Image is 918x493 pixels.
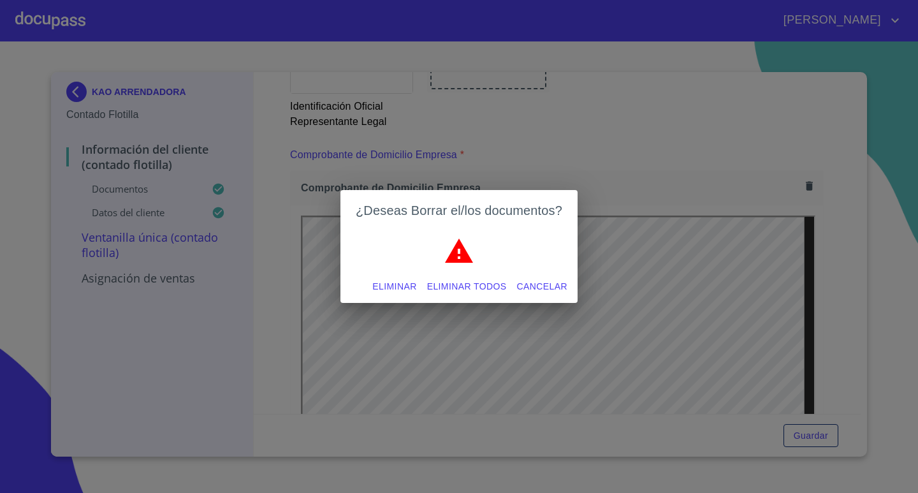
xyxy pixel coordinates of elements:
[356,200,562,221] h2: ¿Deseas Borrar el/los documentos?
[367,275,421,298] button: Eliminar
[422,275,512,298] button: Eliminar todos
[427,279,507,295] span: Eliminar todos
[512,275,572,298] button: Cancelar
[372,279,416,295] span: Eliminar
[517,279,567,295] span: Cancelar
